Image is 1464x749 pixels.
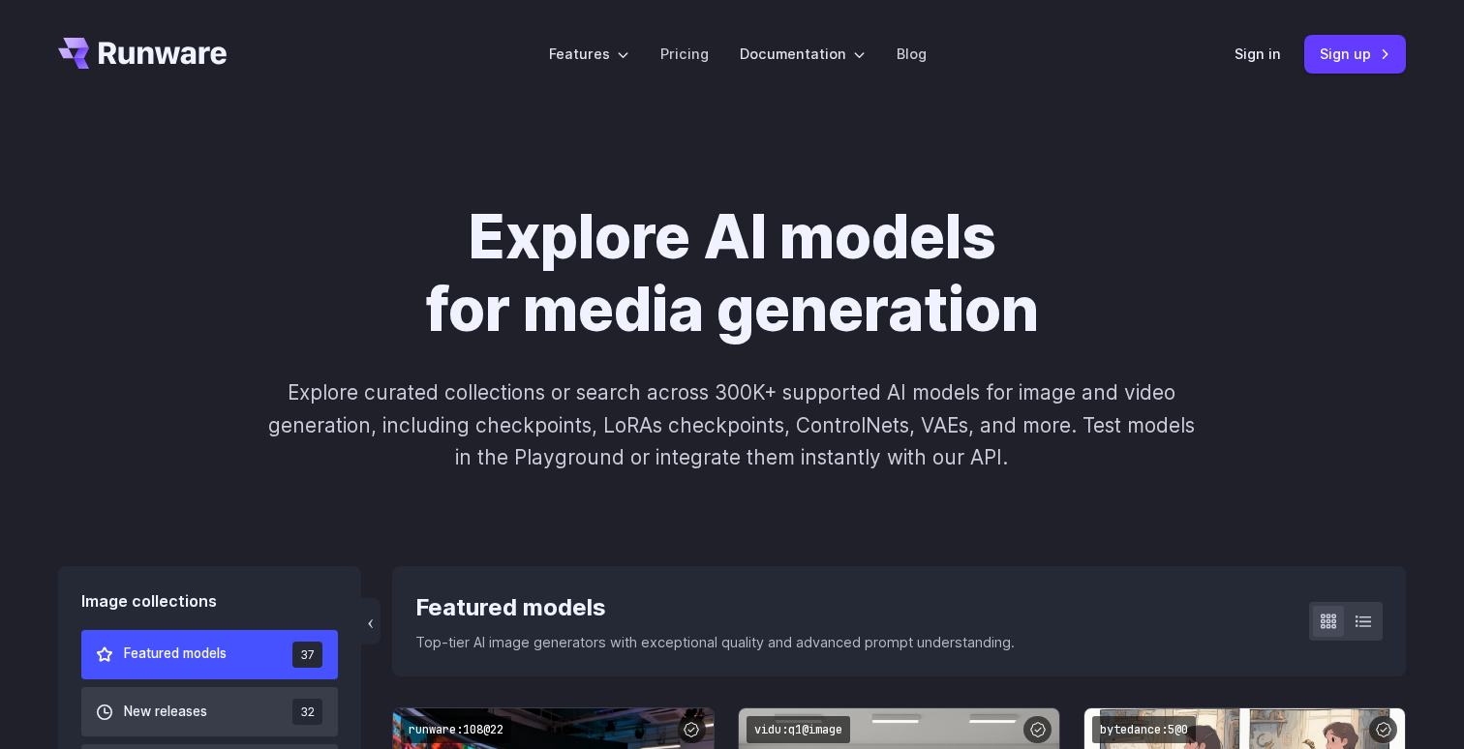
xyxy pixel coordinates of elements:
a: Sign up [1304,35,1406,73]
code: bytedance:5@0 [1092,716,1196,744]
p: Explore curated collections or search across 300K+ supported AI models for image and video genera... [260,376,1204,473]
p: Top-tier AI image generators with exceptional quality and advanced prompt understanding. [415,631,1015,653]
button: New releases 32 [81,687,338,736]
div: Image collections [81,589,338,614]
label: Documentation [740,43,866,65]
a: Pricing [660,43,709,65]
label: Features [549,43,629,65]
span: Featured models [124,644,227,665]
button: Featured models 37 [81,630,338,679]
h1: Explore AI models for media generation [193,201,1271,345]
span: 37 [292,642,322,668]
button: ‹ [361,598,381,644]
a: Blog [897,43,927,65]
span: New releases [124,702,207,723]
span: 32 [292,699,322,725]
a: Go to / [58,38,227,69]
div: Featured models [415,589,1015,626]
a: Sign in [1235,43,1281,65]
code: runware:108@22 [401,716,511,744]
code: vidu:q1@image [747,716,850,744]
